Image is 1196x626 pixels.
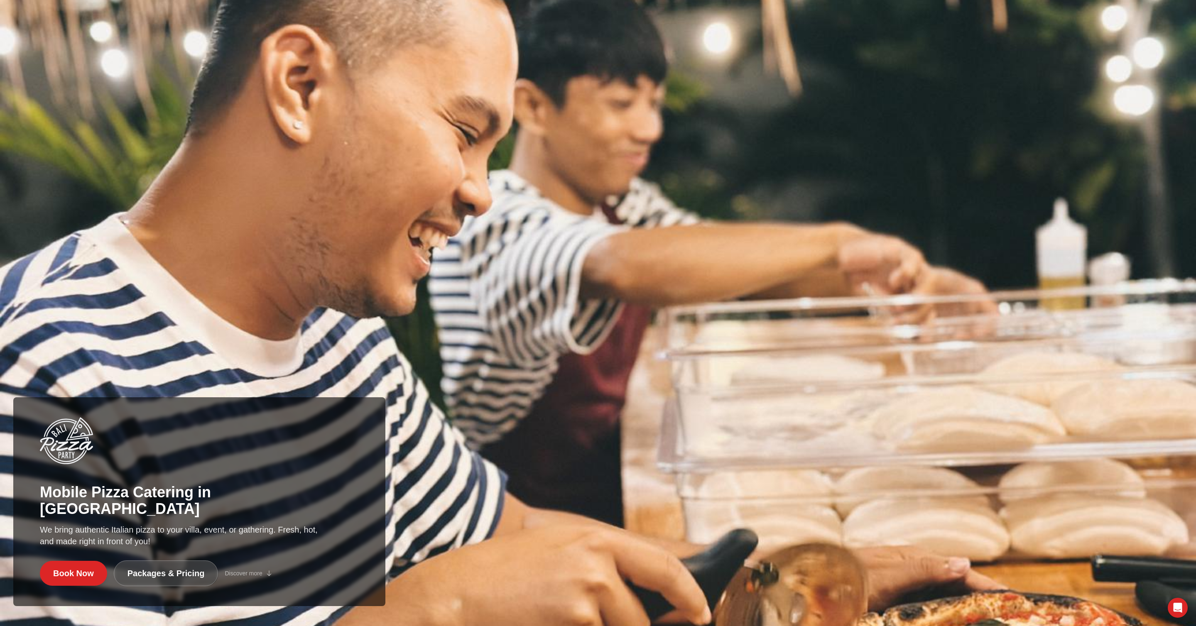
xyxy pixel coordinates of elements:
[225,569,262,577] span: Discover more
[40,524,319,547] p: We bring authentic Italian pizza to your villa, event, or gathering. Fresh, hot, and made right i...
[40,561,107,586] a: Book Now
[40,484,359,517] h1: Mobile Pizza Catering in [GEOGRAPHIC_DATA]
[40,417,93,464] img: Bali Pizza Party Logo - Mobile Pizza Catering in Bali
[1168,598,1188,618] div: Open Intercom Messenger
[114,560,218,586] a: Packages & Pricing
